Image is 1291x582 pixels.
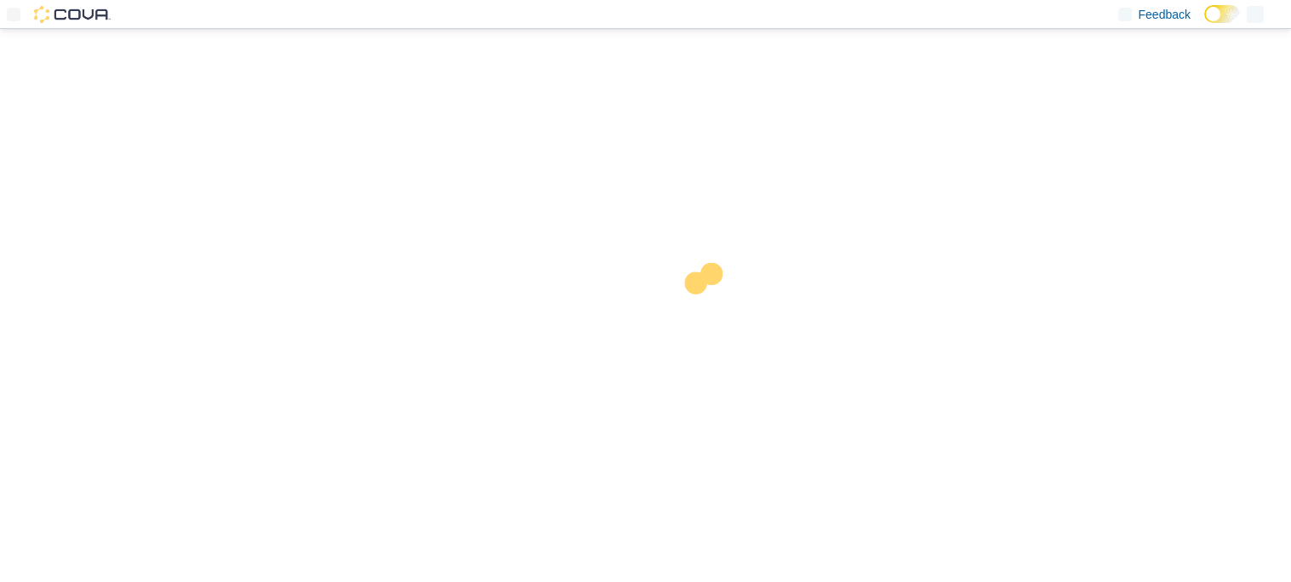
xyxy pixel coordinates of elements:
[646,250,774,378] img: cova-loader
[1139,6,1191,23] span: Feedback
[1204,5,1240,23] input: Dark Mode
[34,6,111,23] img: Cova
